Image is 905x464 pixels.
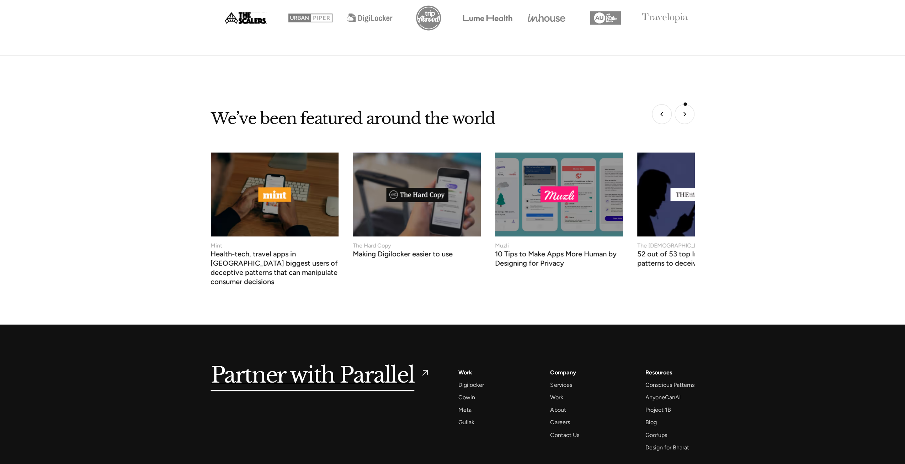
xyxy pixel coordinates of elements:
[550,393,563,402] a: Work
[211,153,339,284] a: MintHealth-tech, travel apps in [GEOGRAPHIC_DATA] biggest users of deceptive patterns that can ma...
[495,241,509,250] div: Muzli
[458,405,472,415] a: Meta
[550,405,566,415] a: About
[495,251,623,268] h3: 10 Tips to Make Apps More Human by Designing for Privacy
[645,430,667,440] a: Goofups
[211,368,430,384] a: Partner with Parallel
[550,430,579,440] a: Contact Us
[458,368,472,377] a: Work
[645,417,656,427] a: Blog
[211,3,281,33] div: Show slide 1 of 8
[458,3,517,33] div: Show slide 5 of 8
[652,104,672,124] div: Previous slide
[353,153,481,257] a: The Hard CopyMaking Digilocker easier to use
[353,241,391,250] div: The Hard Copy
[635,3,694,33] div: Show slide 8 of 8
[576,3,635,33] div: Show slide 7 of 8
[550,380,572,390] a: Services
[550,368,576,377] a: Company
[645,380,694,390] a: Conscious Patterns
[211,368,415,384] h5: Partner with Parallel
[458,417,474,427] a: Gullak
[353,251,453,258] h3: Making Digilocker easier to use
[211,241,222,250] div: Mint
[645,368,672,377] div: Resources
[645,443,689,452] a: Design for Bharat
[458,380,484,390] a: Digilocker
[399,3,458,33] div: Show slide 4 of 8
[281,3,340,33] div: Show slide 2 of 8
[637,241,710,250] div: The [DEMOGRAPHIC_DATA]
[645,393,680,402] a: AnyoneCanAI
[675,104,694,124] div: Next slide
[517,3,576,33] div: Show slide 6 of 8
[550,417,570,427] a: Careers
[495,153,623,266] a: Muzli10 Tips to Make Apps More Human by Designing for Privacy
[637,251,765,268] h3: 52 out of 53 top Indian apps use dark patterns to deceive users
[340,3,399,33] div: Show slide 3 of 8
[645,405,671,415] a: Project 1B
[458,393,475,402] a: Cowin
[211,251,339,286] h3: Health-tech, travel apps in [GEOGRAPHIC_DATA] biggest users of deceptive patterns that can manipu...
